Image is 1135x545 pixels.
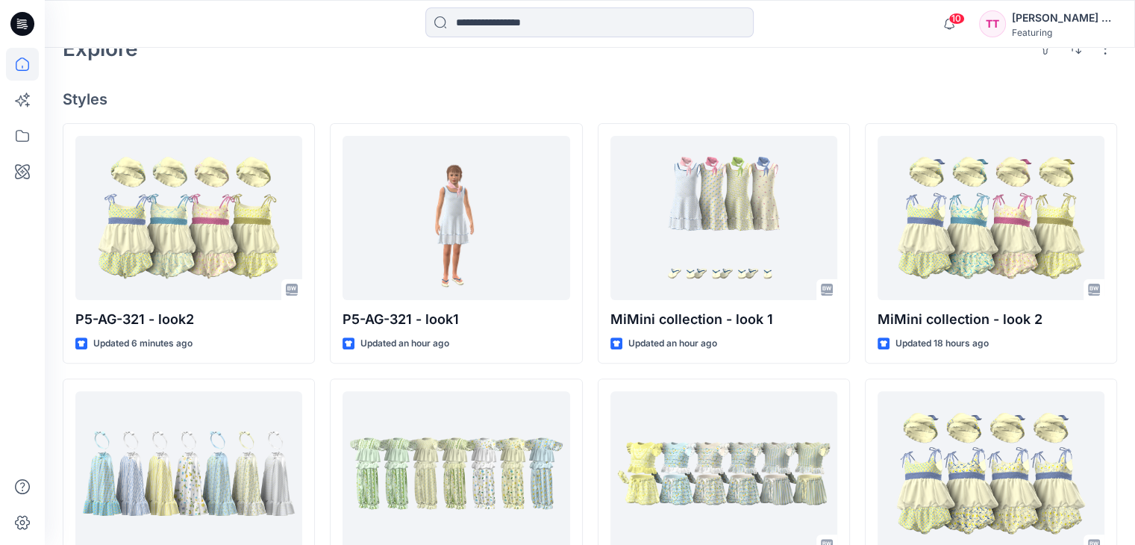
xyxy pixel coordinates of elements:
p: Updated an hour ago [360,336,449,352]
div: Featuring [1012,27,1116,38]
p: P5-AG-321 - look2 [75,309,302,330]
p: MiMini collection - look 2 [878,309,1104,330]
p: MiMini collection - look 1 [610,309,837,330]
a: P5-AG-321 - look1 [343,136,569,300]
h2: Explore [63,37,138,60]
a: P5-AG-321 - look2 [75,136,302,300]
p: Updated 6 minutes ago [93,336,193,352]
a: MiMini collection - look 2 [878,136,1104,300]
p: Updated an hour ago [628,336,717,352]
a: MiMini collection - look 1 [610,136,837,300]
span: 10 [948,13,965,25]
p: Updated 18 hours ago [895,336,989,352]
div: [PERSON_NAME] Do Thi [1012,9,1116,27]
p: P5-AG-321 - look1 [343,309,569,330]
h4: Styles [63,90,1117,108]
div: TT [979,10,1006,37]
